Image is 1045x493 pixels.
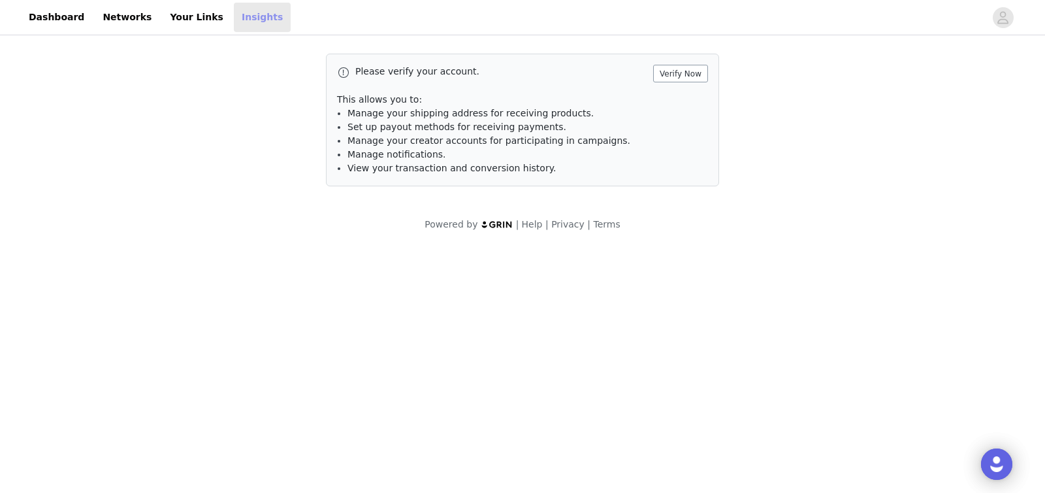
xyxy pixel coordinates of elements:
span: Manage your shipping address for receiving products. [347,108,594,118]
span: Manage notifications. [347,149,446,160]
span: | [516,219,519,229]
button: Verify Now [653,65,708,82]
a: Dashboard [21,3,92,32]
span: | [587,219,590,229]
a: Help [522,219,543,229]
p: Please verify your account. [355,65,648,78]
div: avatar [997,7,1009,28]
span: Powered by [425,219,477,229]
span: | [545,219,549,229]
span: Set up payout methods for receiving payments. [347,122,566,132]
a: Networks [95,3,159,32]
a: Your Links [162,3,231,32]
a: Insights [234,3,291,32]
span: View your transaction and conversion history. [347,163,556,173]
img: logo [481,220,513,229]
span: Manage your creator accounts for participating in campaigns. [347,135,630,146]
a: Terms [593,219,620,229]
div: Open Intercom Messenger [981,449,1012,480]
p: This allows you to: [337,93,708,107]
a: Privacy [551,219,585,229]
